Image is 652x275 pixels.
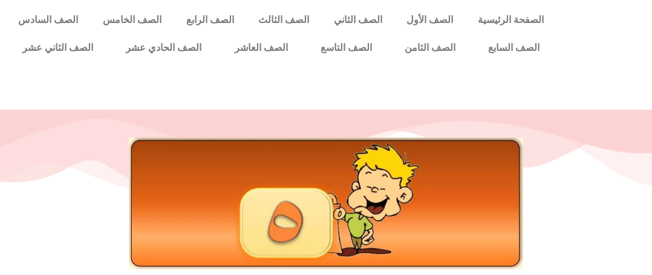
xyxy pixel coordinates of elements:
[321,6,394,34] a: الصف الثاني
[388,34,472,62] a: الصف الثامن
[6,34,109,62] a: الصف الثاني عشر
[304,34,388,62] a: الصف التاسع
[466,6,556,34] a: الصفحة الرئيسية
[91,6,174,34] a: الصف الخامس
[6,6,91,34] a: الصف السادس
[174,6,246,34] a: الصف الرابع
[109,34,218,62] a: الصف الحادي عشر
[472,34,556,62] a: الصف السابع
[394,6,466,34] a: الصف الأول
[246,6,322,34] a: الصف الثالث
[218,34,304,62] a: الصف العاشر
